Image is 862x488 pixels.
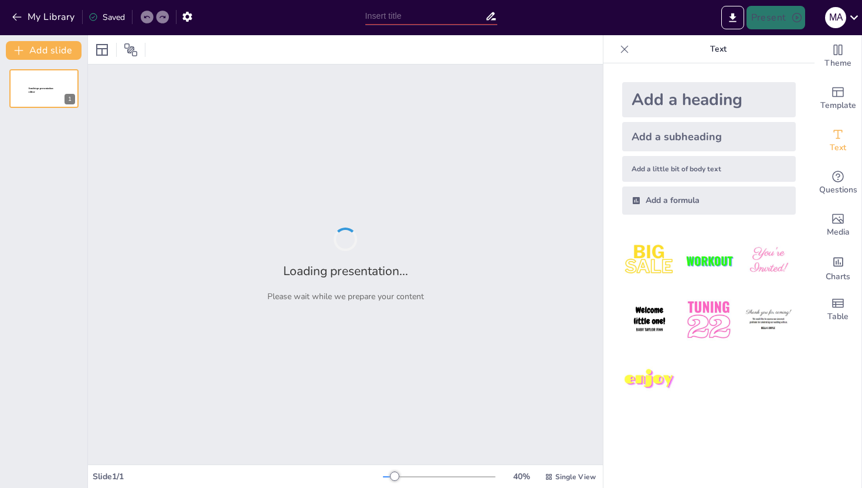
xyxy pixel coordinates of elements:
span: Template [820,99,856,112]
p: Please wait while we prepare your content [267,291,424,302]
div: Saved [89,12,125,23]
button: Add slide [6,41,82,60]
span: Media [827,226,850,239]
span: Theme [824,57,851,70]
span: Questions [819,184,857,196]
img: 4.jpeg [622,293,677,347]
div: Add ready made slides [815,77,861,120]
img: 3.jpeg [741,233,796,288]
div: 40 % [507,471,535,482]
button: My Library [9,8,80,26]
span: Charts [826,270,850,283]
span: Text [830,141,846,154]
div: Change the overall theme [815,35,861,77]
span: Sendsteps presentation editor [29,87,53,94]
div: Add a little bit of body text [622,156,796,182]
div: 1 [65,94,75,104]
img: 1.jpeg [622,233,677,288]
div: Get real-time input from your audience [815,162,861,204]
span: Table [827,310,849,323]
div: 1 [9,69,79,108]
img: 6.jpeg [741,293,796,347]
div: Add images, graphics, shapes or video [815,204,861,246]
button: Export to PowerPoint [721,6,744,29]
img: 5.jpeg [681,293,736,347]
input: Insert title [365,8,485,25]
div: Add text boxes [815,120,861,162]
div: Add a formula [622,187,796,215]
div: Slide 1 / 1 [93,471,383,482]
div: Add a subheading [622,122,796,151]
h2: Loading presentation... [283,263,408,279]
div: M A [825,7,846,28]
img: 7.jpeg [622,353,677,407]
div: Layout [93,40,111,59]
span: Single View [555,472,596,482]
div: Add a table [815,289,861,331]
span: Position [124,43,138,57]
div: Add a heading [622,82,796,117]
p: Text [634,35,803,63]
div: Add charts and graphs [815,246,861,289]
img: 2.jpeg [681,233,736,288]
button: M A [825,6,846,29]
button: Present [746,6,805,29]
